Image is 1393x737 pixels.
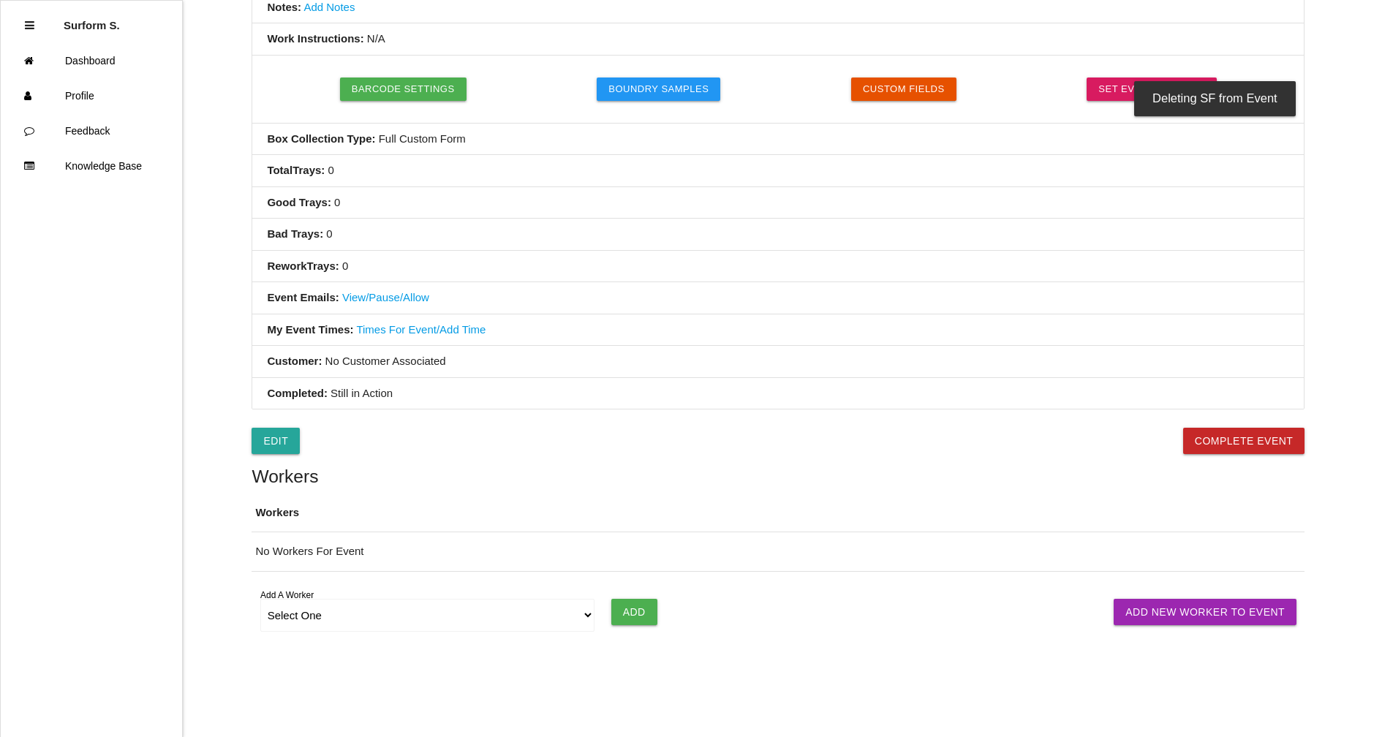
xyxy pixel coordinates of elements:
[252,466,1305,486] h5: Workers
[851,78,956,101] button: Custom Fields
[252,124,1304,156] li: Full Custom Form
[252,532,1305,572] td: No Workers For Event
[597,78,720,101] button: Boundry Samples
[267,355,322,367] b: Customer:
[267,1,301,13] b: Notes:
[267,196,331,208] b: Good Trays :
[267,291,339,303] b: Event Emails:
[611,599,657,625] input: Add
[64,8,120,31] p: Surform Scheduler surform Scheduler
[1,113,182,148] a: Feedback
[356,323,486,336] a: Times For Event/Add Time
[267,164,325,176] b: Total Trays :
[252,378,1304,409] li: Still in Action
[342,291,429,303] a: View/Pause/Allow
[252,346,1304,378] li: No Customer Associated
[267,260,339,272] b: Rework Trays :
[267,323,353,336] b: My Event Times:
[252,494,1305,532] th: Workers
[267,227,323,240] b: Bad Trays :
[340,78,467,101] button: Barcode Settings
[267,387,328,399] b: Completed:
[1114,599,1296,625] a: Add New Worker To Event
[303,1,355,13] a: Add Notes
[252,155,1304,187] li: 0
[1183,428,1305,454] button: Complete Event
[252,187,1304,219] li: 0
[252,251,1304,283] li: 0
[252,23,1304,56] li: N/A
[1,43,182,78] a: Dashboard
[252,219,1304,251] li: 0
[267,32,363,45] b: Work Instructions:
[252,428,300,454] a: Edit
[260,589,314,602] label: Add A Worker
[1,148,182,184] a: Knowledge Base
[1,78,182,113] a: Profile
[1134,81,1296,116] div: Deleting SF from Event
[267,132,375,145] b: Box Collection Type:
[1087,78,1217,101] a: Set Event Priority
[25,8,34,43] div: Close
